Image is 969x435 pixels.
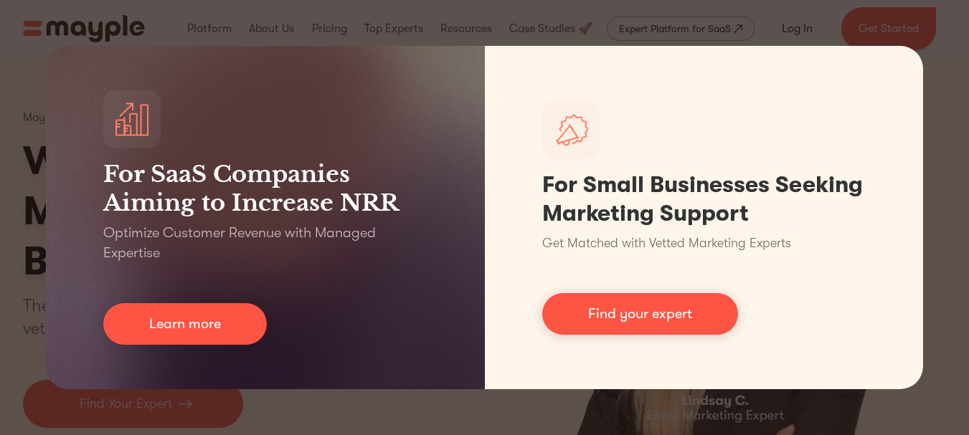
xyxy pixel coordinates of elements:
a: Find your expert [542,293,738,335]
p: Get Matched with Vetted Marketing Experts [542,234,791,253]
a: Learn more [103,303,267,345]
h3: For SaaS Companies Aiming to Increase NRR [103,160,427,217]
p: Optimize Customer Revenue with Managed Expertise [103,223,427,263]
h1: For Small Businesses Seeking Marketing Support [542,171,866,228]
